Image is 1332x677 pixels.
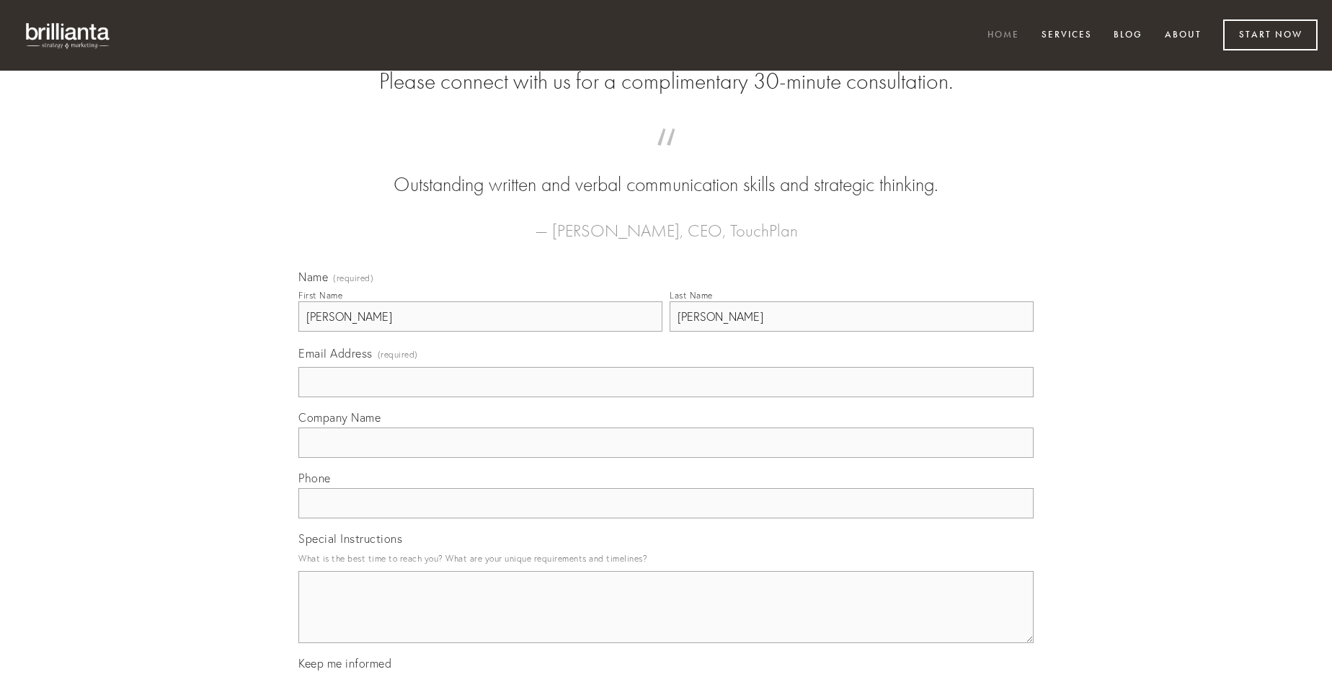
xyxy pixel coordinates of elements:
[1155,24,1211,48] a: About
[321,143,1011,199] blockquote: Outstanding written and verbal communication skills and strategic thinking.
[298,471,331,485] span: Phone
[298,346,373,360] span: Email Address
[978,24,1029,48] a: Home
[298,68,1034,95] h2: Please connect with us for a complimentary 30-minute consultation.
[1032,24,1101,48] a: Services
[298,531,402,546] span: Special Instructions
[14,14,123,56] img: brillianta - research, strategy, marketing
[321,199,1011,245] figcaption: — [PERSON_NAME], CEO, TouchPlan
[298,290,342,301] div: First Name
[378,345,418,364] span: (required)
[1223,19,1318,50] a: Start Now
[333,274,373,283] span: (required)
[1104,24,1152,48] a: Blog
[298,410,381,425] span: Company Name
[298,549,1034,568] p: What is the best time to reach you? What are your unique requirements and timelines?
[298,656,391,671] span: Keep me informed
[298,270,328,284] span: Name
[670,290,713,301] div: Last Name
[321,143,1011,171] span: “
